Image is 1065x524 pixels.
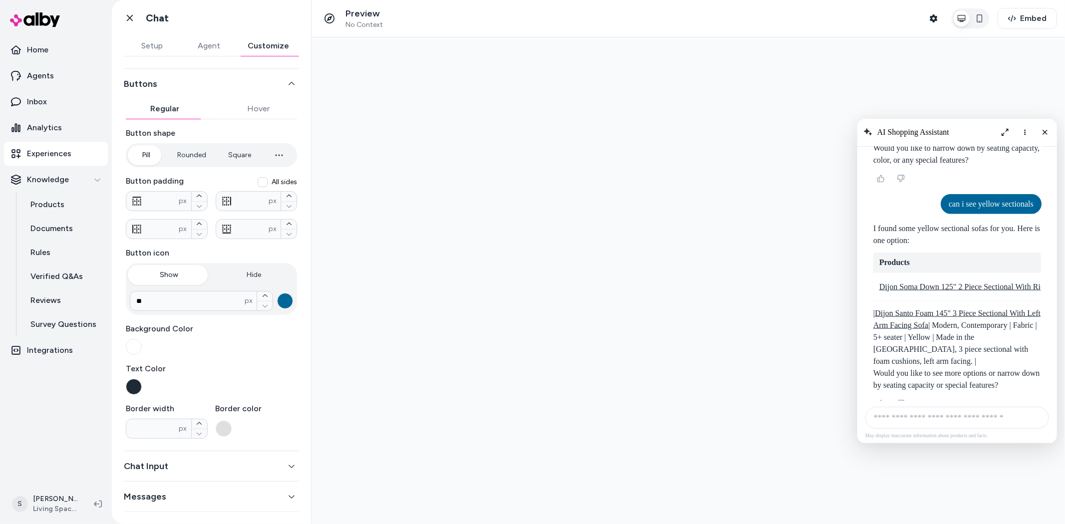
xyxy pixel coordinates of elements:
[238,36,299,56] button: Customize
[20,241,108,264] a: Rules
[269,196,277,206] span: px
[126,403,208,415] label: Border width
[181,36,238,56] button: Agent
[124,490,299,504] button: Messages
[126,323,297,335] label: Background Color
[245,296,253,306] span: px
[27,44,48,56] p: Home
[20,288,108,312] a: Reviews
[220,99,298,119] button: Hover
[128,265,211,285] button: Show
[179,424,187,434] span: px
[4,116,108,140] a: Analytics
[30,318,96,330] p: Survey Questions
[6,488,86,520] button: S[PERSON_NAME]Living Spaces
[216,403,298,415] label: Border color
[12,496,28,512] span: S
[4,90,108,114] a: Inbox
[4,338,108,362] a: Integrations
[272,177,297,187] span: All sides
[30,223,73,235] p: Documents
[33,504,78,514] span: Living Spaces
[20,264,108,288] a: Verified Q&As
[146,12,169,24] h1: Chat
[167,145,216,165] button: Rounded
[124,99,299,443] div: Buttons
[269,224,277,234] span: px
[1020,12,1047,24] span: Embed
[27,174,69,186] p: Knowledge
[126,127,297,139] label: Button shape
[20,217,108,241] a: Documents
[128,145,165,165] button: Pill
[4,38,108,62] a: Home
[124,77,299,91] button: Buttons
[27,70,54,82] p: Agents
[998,8,1057,29] button: Embed
[126,363,297,375] label: Text Color
[126,247,297,259] label: Button icon
[126,99,204,119] button: Regular
[27,344,73,356] p: Integrations
[27,148,71,160] p: Experiences
[179,224,187,234] span: px
[179,196,187,206] span: px
[30,247,50,259] p: Rules
[30,199,64,211] p: Products
[124,459,299,473] button: Chat Input
[346,20,383,29] span: No Context
[27,122,62,134] p: Analytics
[20,193,108,217] a: Products
[20,312,108,336] a: Survey Questions
[4,142,108,166] a: Experiences
[30,270,83,282] p: Verified Q&As
[258,177,268,187] button: All sides
[33,494,78,504] p: [PERSON_NAME]
[346,8,383,19] p: Preview
[27,96,47,108] p: Inbox
[124,36,181,56] button: Setup
[213,265,296,285] button: Hide
[10,12,60,27] img: alby Logo
[218,145,261,165] button: Square
[126,175,297,187] label: Button padding
[4,168,108,192] button: Knowledge
[4,64,108,88] a: Agents
[30,294,61,306] p: Reviews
